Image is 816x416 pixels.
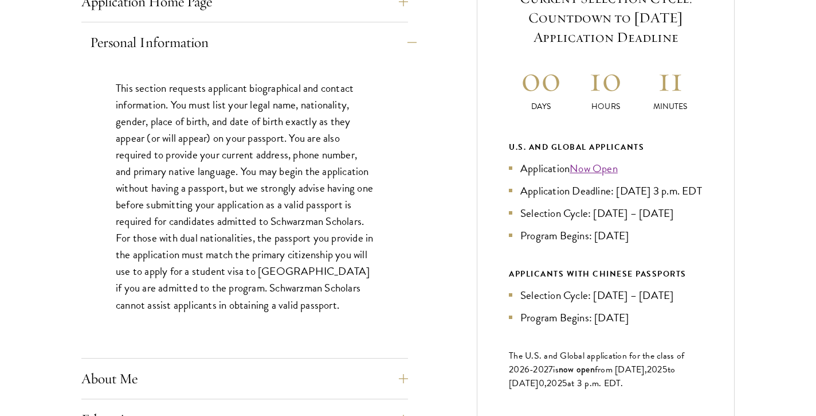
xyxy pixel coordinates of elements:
[509,100,574,112] p: Days
[562,376,567,390] span: 5
[524,363,529,376] span: 6
[509,227,703,244] li: Program Begins: [DATE]
[559,363,595,376] span: now open
[529,363,548,376] span: -202
[509,160,703,177] li: Application
[509,363,675,390] span: to [DATE]
[509,349,684,376] span: The U.S. and Global application for the class of 202
[509,140,703,154] div: U.S. and Global Applicants
[509,287,703,304] li: Selection Cycle: [DATE] – [DATE]
[570,160,618,177] a: Now Open
[553,363,559,376] span: is
[548,363,553,376] span: 7
[116,80,374,313] p: This section requests applicant biographical and contact information. You must list your legal na...
[638,100,703,112] p: Minutes
[509,205,703,221] li: Selection Cycle: [DATE] – [DATE]
[544,376,547,390] span: ,
[509,309,703,326] li: Program Begins: [DATE]
[509,267,703,281] div: APPLICANTS WITH CHINESE PASSPORTS
[81,365,408,392] button: About Me
[574,100,638,112] p: Hours
[539,376,544,390] span: 0
[90,29,417,56] button: Personal Information
[574,57,638,100] h2: 10
[662,363,668,376] span: 5
[547,376,562,390] span: 202
[509,182,703,199] li: Application Deadline: [DATE] 3 p.m. EDT
[509,57,574,100] h2: 00
[567,376,623,390] span: at 3 p.m. EDT.
[638,57,703,100] h2: 11
[647,363,662,376] span: 202
[595,363,647,376] span: from [DATE],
